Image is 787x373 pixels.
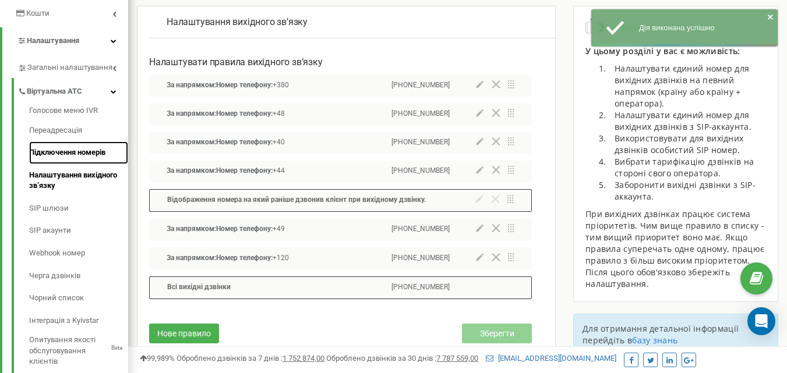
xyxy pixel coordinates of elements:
span: Налаштування [27,36,79,45]
a: Webhook номер [29,242,128,265]
span: 99,989% [140,354,175,363]
a: Загальні налаштування [17,54,128,78]
a: базу знань [632,335,677,346]
p: Налаштування вихідного зв’язку [167,16,538,29]
a: Опитування якості обслуговування клієнтівBeta [29,332,128,367]
a: Налаштування [2,27,128,55]
div: За напрямком:Номер телефону:+48[PHONE_NUMBER] [149,104,532,125]
li: Вибрати тарифікацію дзвінків на стороні свого оператора. [609,156,766,179]
button: close [767,13,774,24]
a: Голосове меню IVR [29,105,128,119]
a: SIP акаунти [29,219,128,242]
div: Відображення номера на який раніше дзвонив клієнт при вихідному дзвінку. [149,189,532,212]
div: За напрямком:Номер телефону:+40[PHONE_NUMBER] [149,132,532,154]
div: За напрямком:Номер телефону:+120[PHONE_NUMBER] [149,248,532,269]
button: Нове правило [149,324,219,343]
span: Нове правило [157,329,211,338]
span: За напрямком: [167,109,216,118]
div: Після цього обов'язково збережіть налаштування. [585,267,766,290]
li: Використовувати для вихідних дзвінків особистий SIP номер. [609,133,766,156]
span: Всi вихiднi дзвінки [167,283,231,291]
div: При вихідних дзвінках працює система пріоритетів. Чим вище правило в списку - тим вищий приоритет... [585,208,766,267]
a: Інтеграція з Kyivstar [29,310,128,332]
span: Кошти [26,9,50,17]
span: Номер телефону: [216,138,273,146]
span: Номер телефону: [216,166,273,175]
p: [PHONE_NUMBER] [391,224,450,235]
p: +49 [167,224,365,235]
span: Оброблено дзвінків за 7 днів : [177,354,324,363]
a: SIP шлюзи [29,197,128,220]
span: Загальні налаштування [27,62,112,73]
p: +40 [167,137,365,148]
span: Дія виконана успішно [639,23,715,32]
p: +48 [167,109,365,120]
span: Номер телефону: [216,81,273,89]
a: Переадресація [29,119,128,142]
span: За напрямком: [167,254,216,262]
p: +380 [167,80,365,91]
li: Налаштувати єдиний номер для вихідних дзвінків на певний напрямок (країну або країну + оператора). [609,63,766,109]
p: [PHONE_NUMBER] [391,137,450,148]
a: Налаштування вихідного зв’язку [29,164,128,197]
span: Налаштувати правила вихідного зв’язку [149,56,323,68]
div: За напрямком:Номер телефону:+44[PHONE_NUMBER] [149,161,532,182]
li: Заборонити вихідні дзвінки з SIP-аккаунта. [609,179,766,203]
button: Зберегти [462,324,532,343]
span: Номер телефону: [216,254,273,262]
div: Open Intercom Messenger [747,307,775,335]
p: [PHONE_NUMBER] [391,80,450,91]
p: [PHONE_NUMBER] [391,109,450,120]
span: За напрямком: [167,138,216,146]
a: Чорний список [29,287,128,310]
span: За напрямком: [167,81,216,89]
li: Налаштувати єдиний номер для вихідних дзвінків з SIP-аккаунта. [609,109,766,133]
span: Номер телефону: [216,109,273,118]
div: За напрямком:Номер телефону:+49[PHONE_NUMBER] [149,219,532,240]
span: Відображення номера на який раніше дзвонив клієнт при вихідному дзвінку. [167,196,426,204]
p: Для отримання детальної інформації перейдіть в [583,323,769,346]
u: 7 787 559,00 [436,354,478,363]
span: Номер телефону: [216,225,273,233]
u: 1 752 874,00 [283,354,324,363]
span: Зберегти [480,329,514,338]
div: За напрямком:Номер телефону:+380[PHONE_NUMBER] [149,75,532,97]
span: За напрямком: [167,225,216,233]
p: У цьому розділі у вас є можливість: [585,45,766,57]
a: Підключення номерів [29,141,128,164]
a: Віртуальна АТС [17,78,128,102]
img: image [585,18,703,34]
span: Віртуальна АТС [27,86,82,97]
p: +44 [167,166,365,177]
span: За напрямком: [167,166,216,175]
a: Черга дзвінків [29,265,128,287]
a: [EMAIL_ADDRESS][DOMAIN_NAME] [486,354,616,363]
p: [PHONE_NUMBER] [391,253,450,264]
p: +120 [167,253,365,264]
p: [PHONE_NUMBER] [391,166,450,177]
span: Оброблено дзвінків за 30 днів : [326,354,478,363]
p: [PHONE_NUMBER] [391,282,450,293]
